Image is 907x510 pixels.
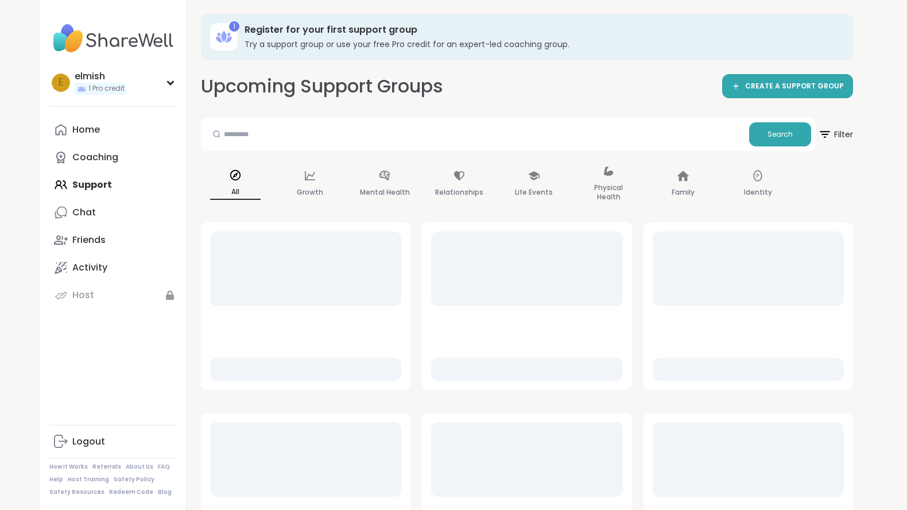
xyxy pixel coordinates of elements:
[126,463,153,471] a: About Us
[68,476,109,484] a: Host Training
[672,186,695,199] p: Family
[49,116,177,144] a: Home
[92,463,121,471] a: Referrals
[72,261,107,274] div: Activity
[49,281,177,309] a: Host
[49,476,63,484] a: Help
[245,24,837,36] h3: Register for your first support group
[360,186,410,199] p: Mental Health
[297,186,323,199] p: Growth
[72,123,100,136] div: Home
[158,463,170,471] a: FAQ
[722,74,853,98] a: CREATE A SUPPORT GROUP
[210,185,261,200] p: All
[583,181,634,204] p: Physical Health
[435,186,483,199] p: Relationships
[818,121,853,148] span: Filter
[229,21,239,32] div: 1
[49,463,88,471] a: How It Works
[72,206,96,219] div: Chat
[49,254,177,281] a: Activity
[88,84,125,94] span: 1 Pro credit
[49,18,177,59] img: ShareWell Nav Logo
[72,435,105,448] div: Logout
[245,38,837,50] h3: Try a support group or use your free Pro credit for an expert-led coaching group.
[114,476,154,484] a: Safety Policy
[158,488,172,496] a: Blog
[72,234,106,246] div: Friends
[72,151,118,164] div: Coaching
[768,129,793,140] span: Search
[75,70,127,83] div: elmish
[72,289,94,302] div: Host
[59,75,63,90] span: e
[201,74,443,99] h2: Upcoming Support Groups
[49,226,177,254] a: Friends
[744,186,772,199] p: Identity
[109,488,153,496] a: Redeem Code
[818,118,853,151] button: Filter
[515,186,553,199] p: Life Events
[745,82,844,91] span: CREATE A SUPPORT GROUP
[749,122,811,146] button: Search
[49,488,104,496] a: Safety Resources
[49,144,177,171] a: Coaching
[49,428,177,455] a: Logout
[49,199,177,226] a: Chat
